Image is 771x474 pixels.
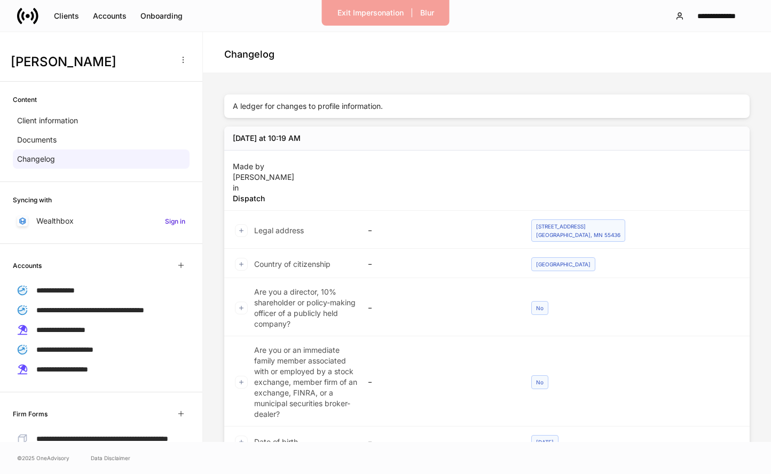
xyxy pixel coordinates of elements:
h6: – [368,259,372,269]
button: Clients [47,7,86,25]
p: Documents [17,135,57,145]
button: Blur [413,4,441,21]
h6: Firm Forms [13,409,48,419]
div: Accounts [93,11,127,21]
div: Clients [54,11,79,21]
div: [DATE] at 10:19 AM [233,133,301,144]
span: [GEOGRAPHIC_DATA], MN 55436 [536,232,620,238]
h6: Sign in [165,216,185,226]
p: Are you a director, 10% shareholder or policy-making officer of a publicly held company? [254,287,360,329]
h6: Content [13,94,37,105]
button: Exit Impersonation [331,4,411,21]
div: Exit Impersonation [337,7,404,18]
h3: [PERSON_NAME] [11,53,170,70]
p: Wealthbox [36,216,74,226]
p: Client information [17,115,78,126]
div: No [531,375,548,389]
p: Country of citizenship [254,259,331,270]
div: Onboarding [140,11,183,21]
h6: – [368,225,372,235]
div: Made by in [233,157,294,204]
span: [STREET_ADDRESS] [536,223,586,230]
h6: – [368,437,372,447]
p: Changelog [17,154,55,164]
h4: Changelog [224,48,274,61]
h5: Dispatch [233,193,294,204]
div: [GEOGRAPHIC_DATA] [531,257,595,271]
a: Client information [13,111,190,130]
div: A ledger for changes to profile information. [224,94,750,118]
h6: Accounts [13,260,42,271]
h6: – [368,303,372,313]
p: Date of birth [254,437,298,447]
button: Onboarding [133,7,190,25]
button: Accounts [86,7,133,25]
div: No [531,301,548,315]
span: © 2025 OneAdvisory [17,454,69,462]
p: [PERSON_NAME] [233,172,294,183]
a: Data Disclaimer [91,454,130,462]
a: WealthboxSign in [13,211,190,231]
a: Documents [13,130,190,149]
div: [DATE] [531,435,558,449]
h6: – [368,377,372,387]
p: Are you or an immediate family member associated with or employed by a stock exchange, member fir... [254,345,360,420]
h6: Syncing with [13,195,52,205]
p: Legal address [254,225,304,236]
a: Changelog [13,149,190,169]
div: Blur [420,7,434,18]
